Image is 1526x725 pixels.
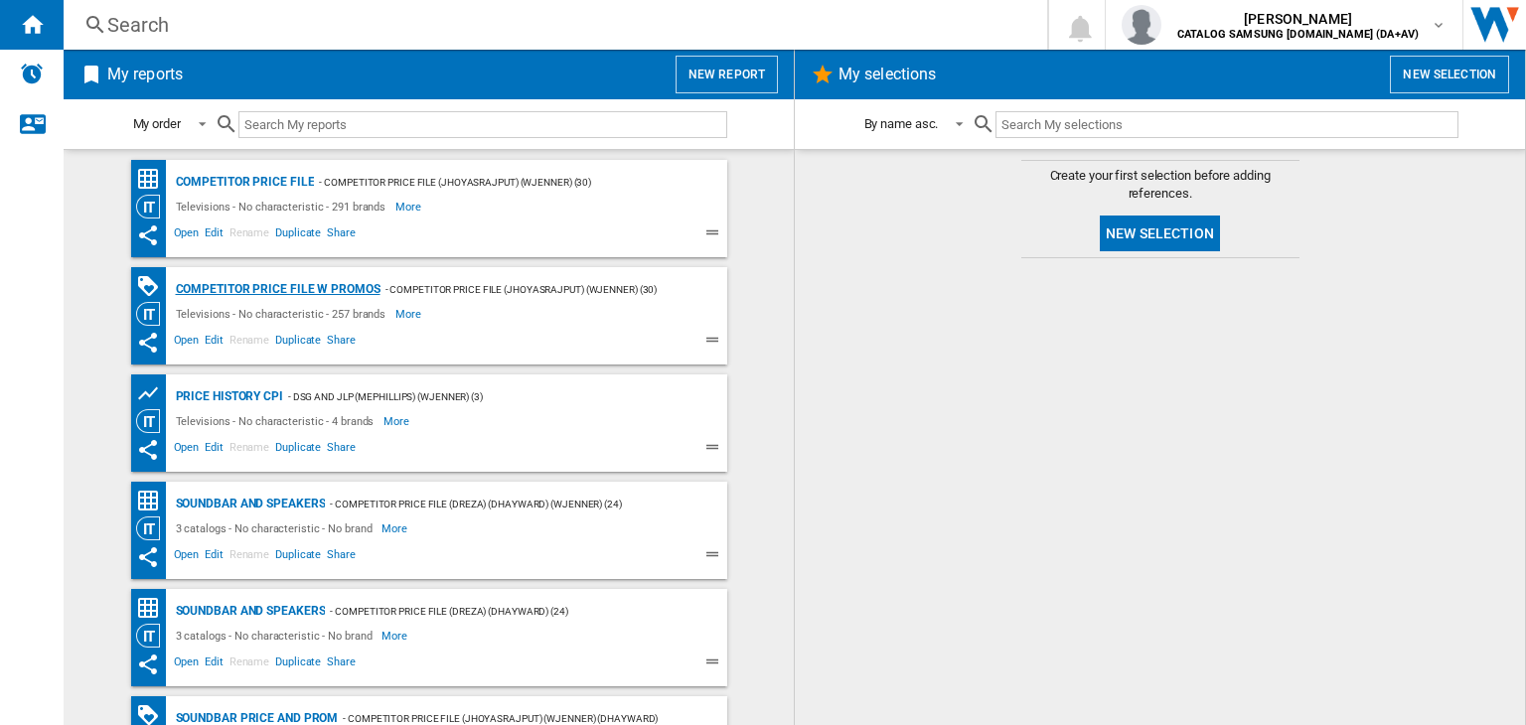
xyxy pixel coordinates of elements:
div: Soundbar and Speakers [171,492,326,516]
div: PROMOTIONS Matrix [136,274,171,299]
div: Competitor price file [171,170,315,195]
span: Open [171,223,203,247]
div: - Competitor price file (jhoyasrajput) (wjenner) (30) [314,170,687,195]
input: Search My selections [995,111,1457,138]
span: Share [324,652,359,676]
div: Televisions - No characteristic - 4 brands [171,409,384,433]
div: Price Matrix [136,167,171,192]
div: Price Matrix [136,489,171,513]
ng-md-icon: This report has been shared with you [136,438,160,462]
div: Category View [136,409,171,433]
span: Rename [227,545,272,569]
div: Price History CPI [171,384,283,409]
img: alerts-logo.svg [20,62,44,85]
span: Rename [227,652,272,676]
button: New selection [1390,56,1509,93]
span: Duplicate [272,331,324,355]
span: More [383,409,412,433]
div: 3 catalogs - No characteristic - No brand [171,516,382,540]
div: 3 catalogs - No characteristic - No brand [171,624,382,648]
button: New report [676,56,778,93]
ng-md-icon: This report has been shared with you [136,545,160,569]
span: Edit [202,438,227,462]
h2: My reports [103,56,187,93]
ng-md-icon: This report has been shared with you [136,652,160,676]
h2: My selections [835,56,940,93]
div: - Competitor price file (jhoyasrajput) (wjenner) (30) [381,277,687,302]
span: [PERSON_NAME] [1177,9,1419,29]
span: More [381,624,410,648]
ng-md-icon: This report has been shared with you [136,331,160,355]
div: Category View [136,195,171,218]
div: - Competitor Price File (dreza) (dhayward) (wjenner) (24) [325,492,687,516]
span: Rename [227,438,272,462]
div: Soundbar and Speakers [171,599,326,624]
img: profile.jpg [1122,5,1161,45]
span: Share [324,545,359,569]
span: Share [324,223,359,247]
span: Share [324,331,359,355]
div: Price Matrix [136,596,171,621]
span: Share [324,438,359,462]
span: Edit [202,545,227,569]
div: - DSG and JLP (mephillips) (wjenner) (3) [283,384,687,409]
span: Create your first selection before adding references. [1021,167,1299,203]
button: New selection [1100,216,1220,251]
span: Edit [202,331,227,355]
div: - Competitor Price File (dreza) (dhayward) (24) [325,599,687,624]
div: By name asc. [864,116,939,131]
div: Competitor price file w promos [171,277,381,302]
span: More [381,516,410,540]
span: Open [171,331,203,355]
span: Open [171,652,203,676]
ng-md-icon: This report has been shared with you [136,223,160,247]
span: More [395,195,424,218]
span: Rename [227,223,272,247]
span: Open [171,438,203,462]
span: Duplicate [272,652,324,676]
div: Televisions - No characteristic - 257 brands [171,302,396,326]
div: Category View [136,516,171,540]
span: Edit [202,223,227,247]
div: Search [107,11,995,39]
span: Edit [202,652,227,676]
b: CATALOG SAMSUNG [DOMAIN_NAME] (DA+AV) [1177,28,1419,41]
span: Duplicate [272,223,324,247]
div: Category View [136,302,171,326]
span: Rename [227,331,272,355]
span: Open [171,545,203,569]
div: Category View [136,624,171,648]
div: My order [133,116,181,131]
div: Product prices grid [136,381,171,406]
input: Search My reports [238,111,727,138]
span: Duplicate [272,545,324,569]
div: Televisions - No characteristic - 291 brands [171,195,396,218]
span: More [395,302,424,326]
span: Duplicate [272,438,324,462]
